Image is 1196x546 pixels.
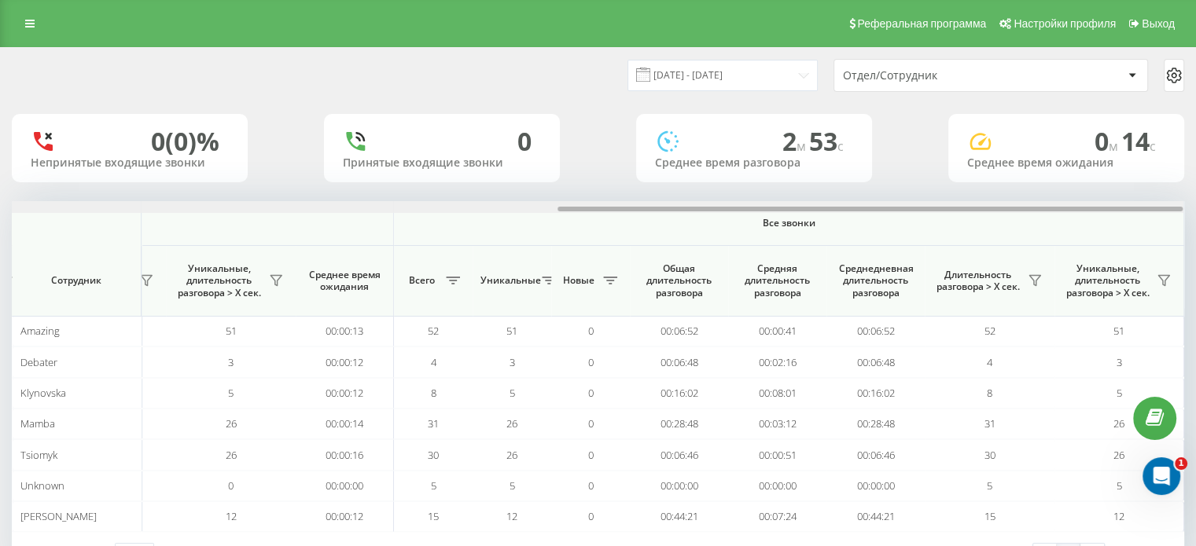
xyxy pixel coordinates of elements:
[506,509,517,523] span: 12
[296,346,394,377] td: 00:00:12
[987,386,992,400] span: 8
[25,274,127,287] span: Сотрудник
[510,386,515,400] span: 5
[428,448,439,462] span: 30
[431,355,436,369] span: 4
[1175,457,1187,470] span: 1
[1062,262,1152,299] span: Уникальные, длительность разговора > Х сек.
[642,262,716,299] span: Общая длительность разговора
[1121,124,1156,158] span: 14
[728,378,826,409] td: 00:08:01
[826,409,925,439] td: 00:28:48
[838,262,913,299] span: Среднедневная длительность разговора
[402,274,441,287] span: Всего
[228,386,234,400] span: 5
[296,471,394,501] td: 00:00:00
[428,509,439,523] span: 15
[296,409,394,439] td: 00:00:14
[826,501,925,532] td: 00:44:21
[228,355,234,369] span: 3
[226,324,237,338] span: 51
[296,378,394,409] td: 00:00:12
[857,17,986,30] span: Реферальная программа
[826,471,925,501] td: 00:00:00
[296,501,394,532] td: 00:00:12
[1095,124,1121,158] span: 0
[630,316,728,346] td: 00:06:52
[20,386,66,400] span: Klynovska
[809,124,844,158] span: 53
[630,409,728,439] td: 00:28:48
[728,439,826,470] td: 00:00:51
[1117,355,1122,369] span: 3
[1113,509,1124,523] span: 12
[588,416,594,431] span: 0
[728,501,826,532] td: 00:07:24
[228,478,234,493] span: 0
[296,316,394,346] td: 00:00:13
[967,156,1165,170] div: Среднее время ожидания
[440,217,1137,229] span: Все звонки
[826,439,925,470] td: 00:06:46
[728,471,826,501] td: 00:00:00
[740,262,815,299] span: Средняя длительность разговора
[226,509,237,523] span: 12
[782,124,809,158] span: 2
[1150,137,1156,155] span: c
[296,439,394,470] td: 00:00:16
[933,269,1023,293] span: Длительность разговора > Х сек.
[630,501,728,532] td: 00:44:21
[20,509,97,523] span: [PERSON_NAME]
[1014,17,1116,30] span: Настройки профиля
[987,355,992,369] span: 4
[588,509,594,523] span: 0
[510,355,515,369] span: 3
[588,478,594,493] span: 0
[428,416,439,431] span: 31
[984,416,995,431] span: 31
[1109,137,1121,155] span: м
[20,324,60,338] span: Amazing
[728,409,826,439] td: 00:03:12
[506,448,517,462] span: 26
[428,324,439,338] span: 52
[984,448,995,462] span: 30
[517,126,532,156] div: 0
[588,386,594,400] span: 0
[630,378,728,409] td: 00:16:02
[174,262,264,299] span: Уникальные, длительность разговора > Х сек.
[20,478,64,493] span: Unknown
[826,316,925,346] td: 00:06:52
[987,478,992,493] span: 5
[1143,457,1180,495] iframe: Intercom live chat
[1113,416,1124,431] span: 26
[843,69,1031,82] div: Отдел/Сотрудник
[826,346,925,377] td: 00:06:48
[431,478,436,493] span: 5
[728,316,826,346] td: 00:00:41
[1113,324,1124,338] span: 51
[20,416,55,431] span: Mamba
[31,156,229,170] div: Непринятые входящие звонки
[1117,386,1122,400] span: 5
[1142,17,1175,30] span: Выход
[20,355,57,369] span: Debater
[630,471,728,501] td: 00:00:00
[984,324,995,338] span: 52
[826,378,925,409] td: 00:16:02
[559,274,598,287] span: Новые
[431,386,436,400] span: 8
[797,137,809,155] span: м
[984,509,995,523] span: 15
[226,448,237,462] span: 26
[343,156,541,170] div: Принятые входящие звонки
[506,324,517,338] span: 51
[480,274,537,287] span: Уникальные
[630,346,728,377] td: 00:06:48
[307,269,381,293] span: Среднее время ожидания
[20,448,57,462] span: Tsiomyk
[588,324,594,338] span: 0
[506,416,517,431] span: 26
[837,137,844,155] span: c
[728,346,826,377] td: 00:02:16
